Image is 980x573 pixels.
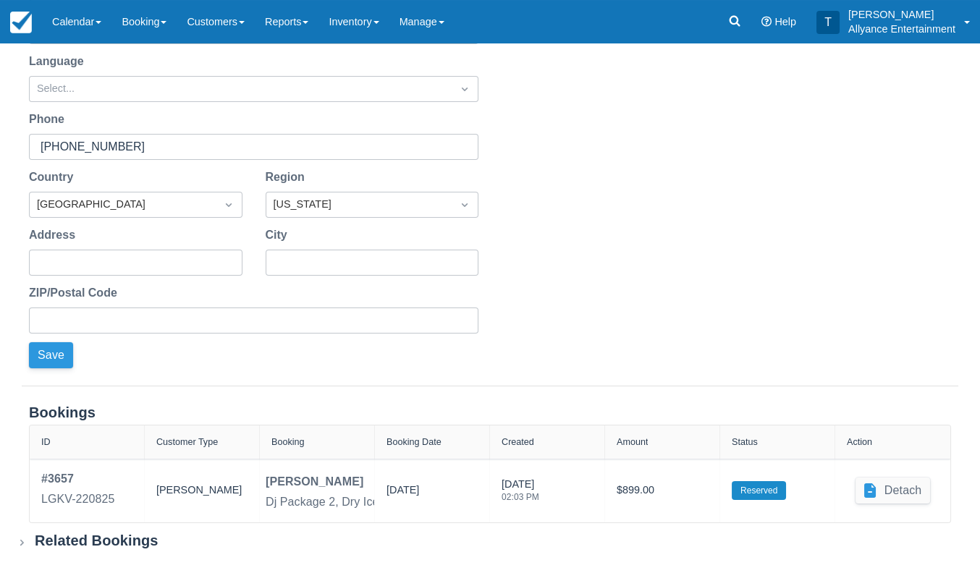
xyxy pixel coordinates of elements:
span: Dropdown icon [221,198,236,212]
div: ID [41,437,51,447]
div: [PERSON_NAME] [266,473,363,491]
div: Booking Date [386,437,442,447]
label: Reserved [732,481,786,500]
div: Dj Package 2, Dry Ice Machine - Dancing on the clouds [266,493,552,511]
a: #3657LGKV-220825 [41,470,114,511]
label: Region [266,169,311,186]
div: Related Bookings [35,532,159,550]
div: Booking [271,437,305,447]
p: [PERSON_NAME] [848,7,955,22]
label: Country [29,169,79,186]
div: Status [732,437,758,447]
label: ZIP/Postal Code [29,284,123,302]
img: checkfront-main-nav-mini-logo.png [10,12,32,33]
div: $899.00 [617,470,708,511]
p: Allyance Entertainment [848,22,955,36]
div: [DATE] [386,483,419,504]
div: T [816,11,840,34]
div: Bookings [29,404,951,422]
span: Help [774,16,796,27]
label: City [266,226,293,244]
div: Select... [37,81,444,97]
div: Action [847,437,872,447]
span: Dropdown icon [457,82,472,96]
div: [PERSON_NAME] [156,470,248,511]
div: Customer Type [156,437,218,447]
button: Save [29,342,73,368]
div: LGKV-220825 [41,491,114,508]
div: 02:03 PM [502,493,539,501]
label: Language [29,53,90,70]
i: Help [761,17,772,27]
label: Phone [29,111,70,128]
label: Address [29,226,81,244]
span: Dropdown icon [457,198,472,212]
button: Detach [856,477,931,504]
div: Amount [617,437,648,447]
div: [DATE] [502,477,539,510]
div: Created [502,437,534,447]
div: # 3657 [41,470,114,488]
